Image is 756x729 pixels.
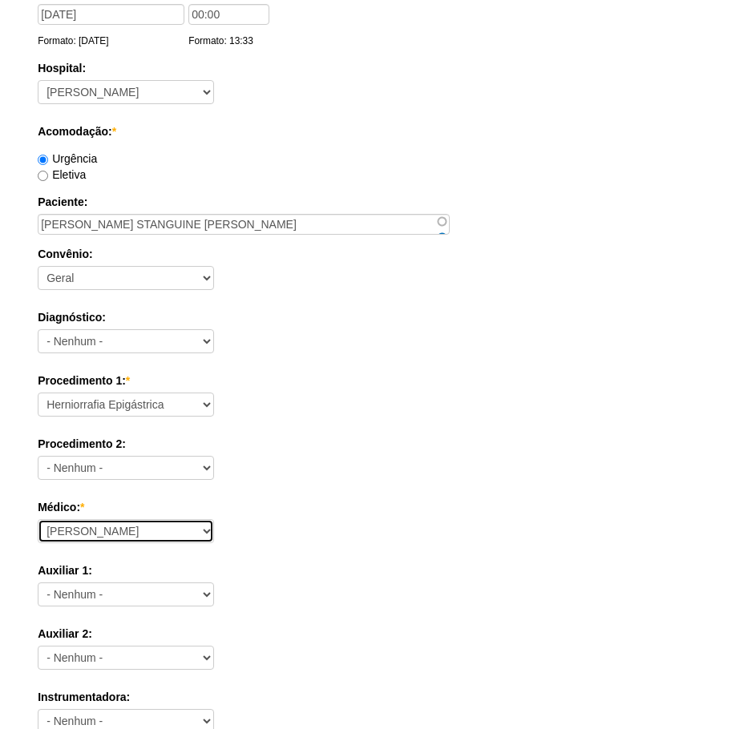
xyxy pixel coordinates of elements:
label: Médico: [38,499,718,515]
label: Acomodação: [38,123,718,139]
label: Procedimento 2: [38,436,718,452]
span: Este campo é obrigatório. [112,125,116,138]
div: Formato: 13:33 [188,33,273,49]
label: Hospital: [38,60,718,76]
div: Formato: [DATE] [38,33,188,49]
label: Eletiva [38,168,86,181]
label: Paciente: [38,194,718,210]
label: Procedimento 1: [38,373,718,389]
label: Instrumentadora: [38,689,718,705]
span: Este campo é obrigatório. [80,501,84,514]
span: Este campo é obrigatório. [126,374,130,387]
label: Convênio: [38,246,718,262]
input: Urgência [38,155,48,165]
input: Eletiva [38,171,48,181]
label: Auxiliar 2: [38,626,718,642]
label: Diagnóstico: [38,309,718,325]
label: Urgência [38,152,97,165]
label: Auxiliar 1: [38,562,718,578]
